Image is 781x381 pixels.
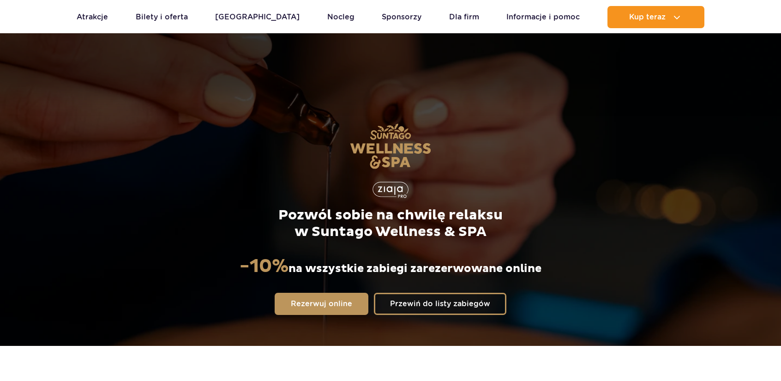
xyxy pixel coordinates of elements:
span: Kup teraz [629,13,666,21]
span: Przewiń do listy zabiegów [390,300,490,308]
strong: -10% [240,255,288,278]
p: Pozwól sobie na chwilę relaksu w Suntago Wellness & SPA [240,207,542,240]
p: na wszystkie zabiegi zarezerwowane online [240,255,541,278]
a: Informacje i pomoc [506,6,580,28]
a: [GEOGRAPHIC_DATA] [215,6,300,28]
a: Sponsorzy [382,6,421,28]
button: Kup teraz [607,6,704,28]
a: Rezerwuj online [275,293,368,315]
a: Bilety i oferta [136,6,188,28]
a: Przewiń do listy zabiegów [374,293,506,315]
img: Suntago Wellness & SPA [350,123,431,169]
a: Atrakcje [77,6,108,28]
a: Dla firm [449,6,479,28]
a: Nocleg [327,6,354,28]
span: Rezerwuj online [291,300,352,308]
